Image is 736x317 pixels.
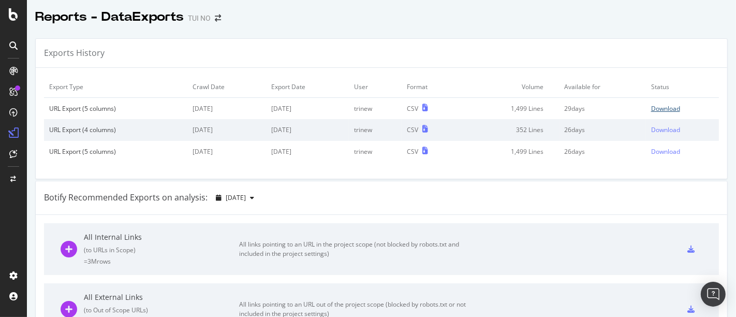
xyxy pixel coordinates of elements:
[84,246,239,254] div: ( to URLs in Scope )
[651,125,680,134] div: Download
[560,141,646,162] td: 26 days
[651,147,680,156] div: Download
[49,104,182,113] div: URL Export (5 columns)
[239,240,472,258] div: All links pointing to an URL in the project scope (not blocked by robots.txt and included in the ...
[407,104,418,113] div: CSV
[349,76,402,98] td: User
[84,232,239,242] div: All Internal Links
[49,147,182,156] div: URL Export (5 columns)
[402,76,460,98] td: Format
[460,141,559,162] td: 1,499 Lines
[44,192,208,204] div: Botify Recommended Exports on analysis:
[215,15,221,22] div: arrow-right-arrow-left
[651,104,680,113] div: Download
[187,119,266,140] td: [DATE]
[651,125,714,134] a: Download
[460,119,559,140] td: 352 Lines
[84,292,239,302] div: All External Links
[560,98,646,120] td: 29 days
[560,119,646,140] td: 26 days
[187,76,266,98] td: Crawl Date
[651,147,714,156] a: Download
[651,104,714,113] a: Download
[266,141,349,162] td: [DATE]
[407,147,418,156] div: CSV
[687,246,695,253] div: csv-export
[687,306,695,313] div: csv-export
[84,257,239,266] div: = 3M rows
[49,125,182,134] div: URL Export (4 columns)
[646,76,719,98] td: Status
[349,141,402,162] td: trinew
[349,98,402,120] td: trinew
[460,98,559,120] td: 1,499 Lines
[266,76,349,98] td: Export Date
[44,76,187,98] td: Export Type
[187,98,266,120] td: [DATE]
[266,98,349,120] td: [DATE]
[35,8,184,26] div: Reports - DataExports
[460,76,559,98] td: Volume
[349,119,402,140] td: trinew
[212,190,258,206] button: [DATE]
[188,13,211,23] div: TUI NO
[187,141,266,162] td: [DATE]
[84,306,239,314] div: ( to Out of Scope URLs )
[266,119,349,140] td: [DATE]
[226,193,246,202] span: 2025 Sep. 1st
[407,125,418,134] div: CSV
[44,47,105,59] div: Exports History
[560,76,646,98] td: Available for
[701,282,726,307] div: Open Intercom Messenger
